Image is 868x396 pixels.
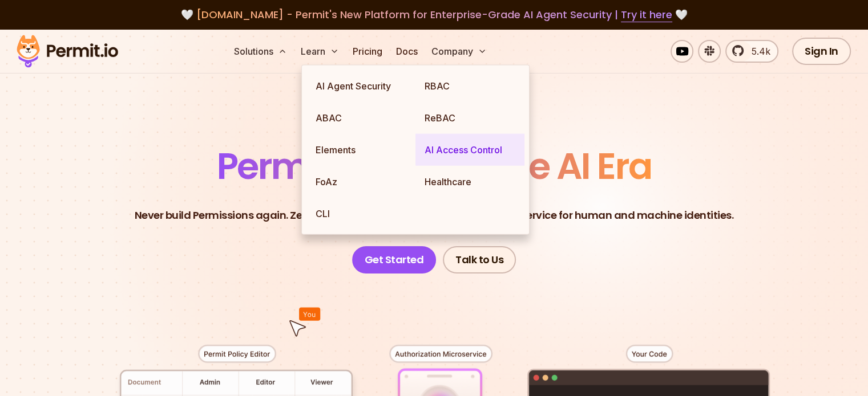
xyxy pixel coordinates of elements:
a: Pricing [348,40,387,63]
a: FoAz [306,166,415,198]
button: Learn [296,40,344,63]
span: [DOMAIN_NAME] - Permit's New Platform for Enterprise-Grade AI Agent Security | [196,7,672,22]
a: CLI [306,198,415,230]
button: Solutions [229,40,292,63]
span: 5.4k [745,44,770,58]
a: Docs [391,40,422,63]
a: Sign In [792,38,851,65]
a: AI Agent Security [306,70,415,102]
div: 🤍 🤍 [27,7,841,23]
p: Never build Permissions again. Zero-latency fine-grained authorization as a service for human and... [135,207,734,223]
a: 5.4k [725,40,778,63]
a: Get Started [352,246,437,273]
span: Permissions for The AI Era [217,141,652,191]
button: Company [427,40,491,63]
a: Elements [306,134,415,166]
a: ReBAC [415,102,524,134]
a: Talk to Us [443,246,516,273]
a: AI Access Control [415,134,524,166]
img: Permit logo [11,32,123,71]
a: ABAC [306,102,415,134]
a: RBAC [415,70,524,102]
a: Try it here [621,7,672,22]
a: Healthcare [415,166,524,198]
